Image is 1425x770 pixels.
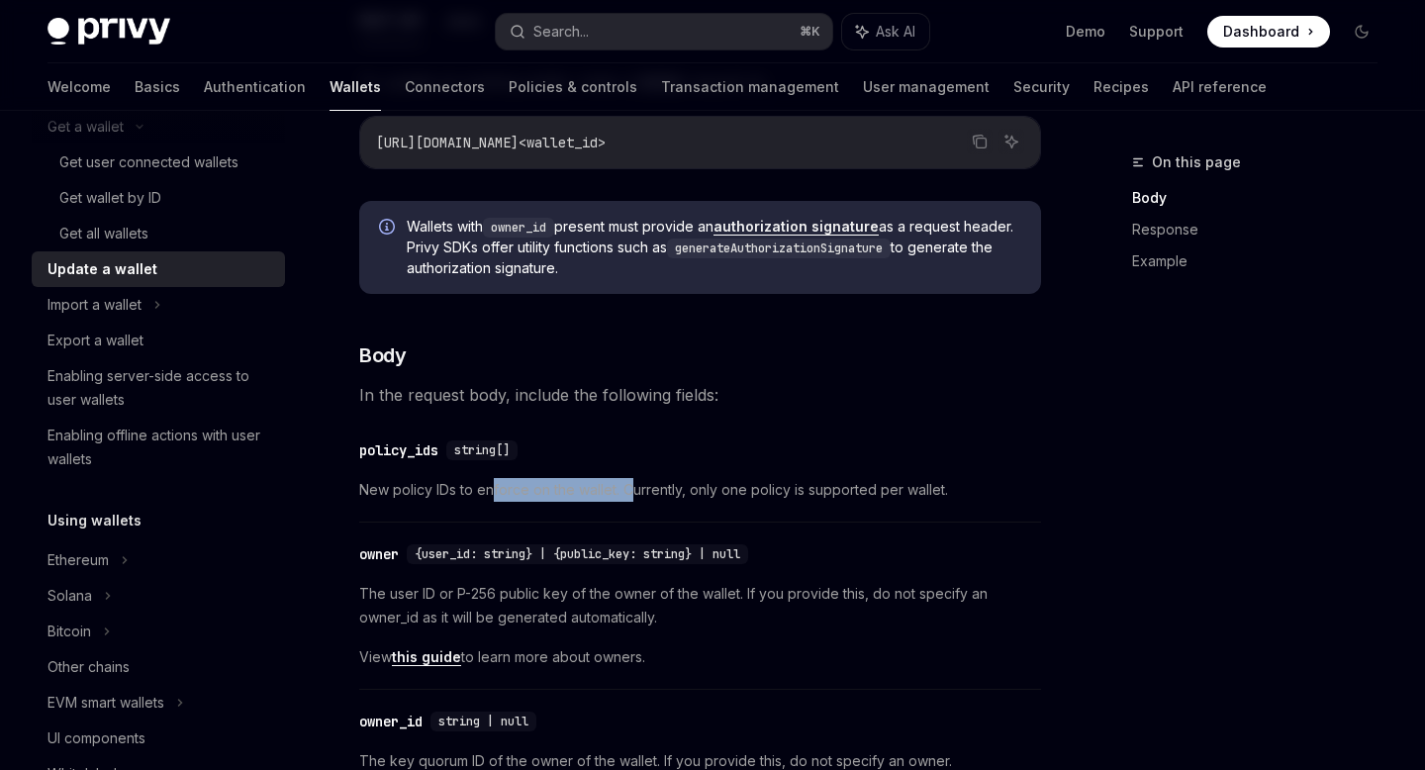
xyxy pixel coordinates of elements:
[967,129,993,154] button: Copy the contents from the code block
[32,418,285,477] a: Enabling offline actions with user wallets
[998,129,1024,154] button: Ask AI
[59,150,238,174] div: Get user connected wallets
[47,620,91,643] div: Bitcoin
[842,14,929,49] button: Ask AI
[359,645,1041,669] span: View to learn more about owners.
[47,257,157,281] div: Update a wallet
[32,721,285,756] a: UI components
[330,63,381,111] a: Wallets
[1132,182,1393,214] a: Body
[32,358,285,418] a: Enabling server-side access to user wallets
[47,726,145,750] div: UI components
[359,712,423,731] div: owner_id
[135,63,180,111] a: Basics
[47,691,164,715] div: EVM smart wallets
[59,186,161,210] div: Get wallet by ID
[47,509,142,532] h5: Using wallets
[359,440,438,460] div: policy_ids
[800,24,820,40] span: ⌘ K
[667,239,891,258] code: generateAuthorizationSignature
[863,63,990,111] a: User management
[32,251,285,287] a: Update a wallet
[1152,150,1241,174] span: On this page
[407,217,1021,278] span: Wallets with present must provide an as a request header. Privy SDKs offer utility functions such...
[533,20,589,44] div: Search...
[379,219,399,239] svg: Info
[1132,245,1393,277] a: Example
[415,546,740,562] span: {user_id: string} | {public_key: string} | null
[1093,63,1149,111] a: Recipes
[359,381,1041,409] span: In the request body, include the following fields:
[47,655,130,679] div: Other chains
[47,548,109,572] div: Ethereum
[32,323,285,358] a: Export a wallet
[392,648,461,666] a: this guide
[32,144,285,180] a: Get user connected wallets
[438,714,528,729] span: string | null
[47,293,142,317] div: Import a wallet
[1013,63,1070,111] a: Security
[47,364,273,412] div: Enabling server-side access to user wallets
[59,222,148,245] div: Get all wallets
[1129,22,1184,42] a: Support
[1173,63,1267,111] a: API reference
[47,424,273,471] div: Enabling offline actions with user wallets
[359,478,1041,502] span: New policy IDs to enforce on the wallet. Currently, only one policy is supported per wallet.
[359,582,1041,629] span: The user ID or P-256 public key of the owner of the wallet. If you provide this, do not specify a...
[47,329,143,352] div: Export a wallet
[876,22,915,42] span: Ask AI
[713,218,879,236] a: authorization signature
[32,649,285,685] a: Other chains
[204,63,306,111] a: Authentication
[359,341,406,369] span: Body
[376,134,606,151] span: [URL][DOMAIN_NAME]<wallet_id>
[32,216,285,251] a: Get all wallets
[496,14,831,49] button: Search...⌘K
[359,544,399,564] div: owner
[1346,16,1377,48] button: Toggle dark mode
[1207,16,1330,48] a: Dashboard
[454,442,510,458] span: string[]
[47,63,111,111] a: Welcome
[47,18,170,46] img: dark logo
[1066,22,1105,42] a: Demo
[405,63,485,111] a: Connectors
[47,584,92,608] div: Solana
[32,180,285,216] a: Get wallet by ID
[509,63,637,111] a: Policies & controls
[1132,214,1393,245] a: Response
[483,218,554,238] code: owner_id
[1223,22,1299,42] span: Dashboard
[661,63,839,111] a: Transaction management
